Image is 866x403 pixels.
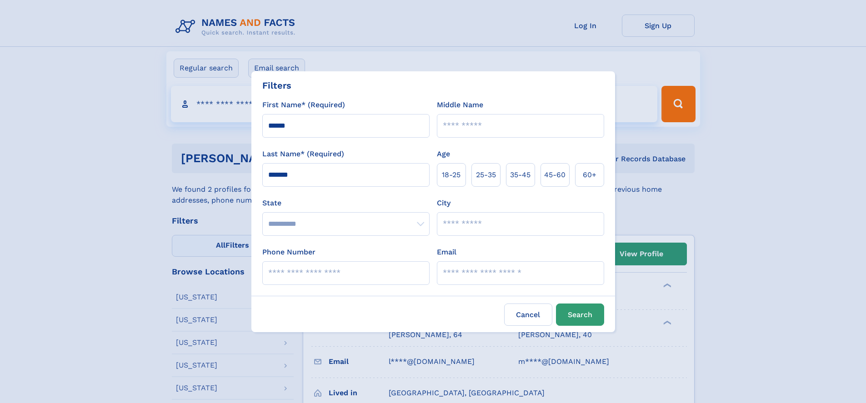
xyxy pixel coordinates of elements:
[262,79,291,92] div: Filters
[262,149,344,159] label: Last Name* (Required)
[544,169,566,180] span: 45‑60
[476,169,496,180] span: 25‑35
[262,198,430,209] label: State
[510,169,531,180] span: 35‑45
[583,169,596,180] span: 60+
[437,247,456,258] label: Email
[504,303,552,326] label: Cancel
[556,303,604,326] button: Search
[437,100,483,110] label: Middle Name
[262,247,315,258] label: Phone Number
[437,198,451,209] label: City
[262,100,345,110] label: First Name* (Required)
[442,169,461,180] span: 18‑25
[437,149,450,159] label: Age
